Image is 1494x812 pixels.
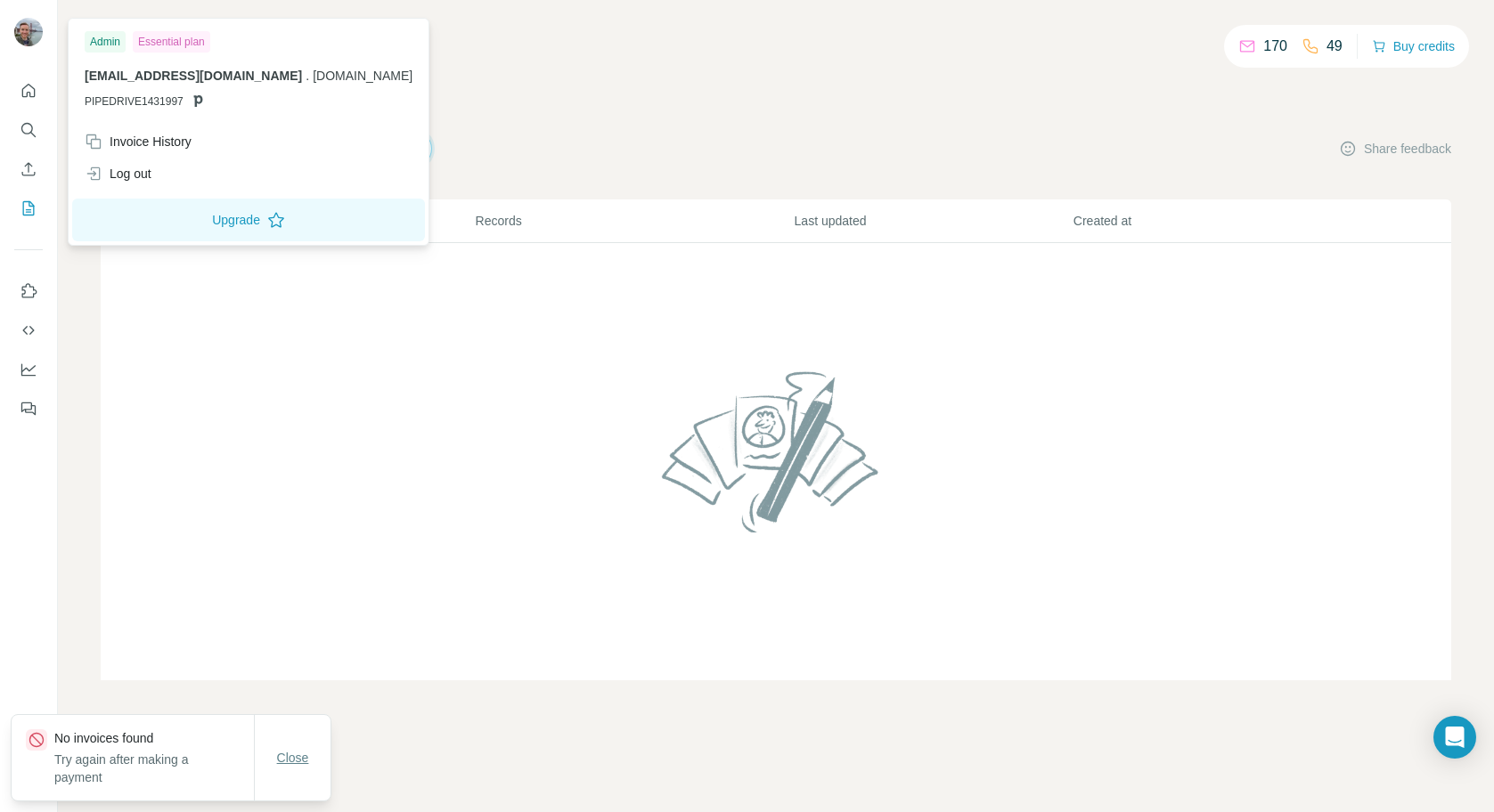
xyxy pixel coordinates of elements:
[277,749,309,767] span: Close
[54,729,254,747] p: No invoices found
[476,212,793,230] p: Records
[313,69,412,83] span: [DOMAIN_NAME]
[1339,140,1451,158] button: Share feedback
[14,353,43,386] button: Dashboard
[306,69,309,83] span: .
[85,69,302,83] span: [EMAIL_ADDRESS][DOMAIN_NAME]
[1263,36,1287,57] p: 170
[85,133,192,150] div: Invoice History
[54,751,254,786] p: Try again after making a payment
[14,192,43,224] button: My lists
[1433,716,1476,759] div: Open Intercom Messenger
[655,356,897,547] img: No lists found
[85,165,151,183] div: Log out
[795,212,1072,230] p: Last updated
[1074,212,1351,230] p: Created at
[14,275,43,307] button: Use Surfe on LinkedIn
[72,199,425,241] button: Upgrade
[14,153,43,185] button: Enrich CSV
[133,31,210,53] div: Essential plan
[1327,36,1343,57] p: 49
[85,93,184,110] span: PIPEDRIVE1431997
[14,114,43,146] button: Search
[85,31,126,53] div: Admin
[14,18,43,46] img: Avatar
[265,742,322,774] button: Close
[1372,34,1455,59] button: Buy credits
[14,393,43,425] button: Feedback
[14,314,43,346] button: Use Surfe API
[14,75,43,107] button: Quick start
